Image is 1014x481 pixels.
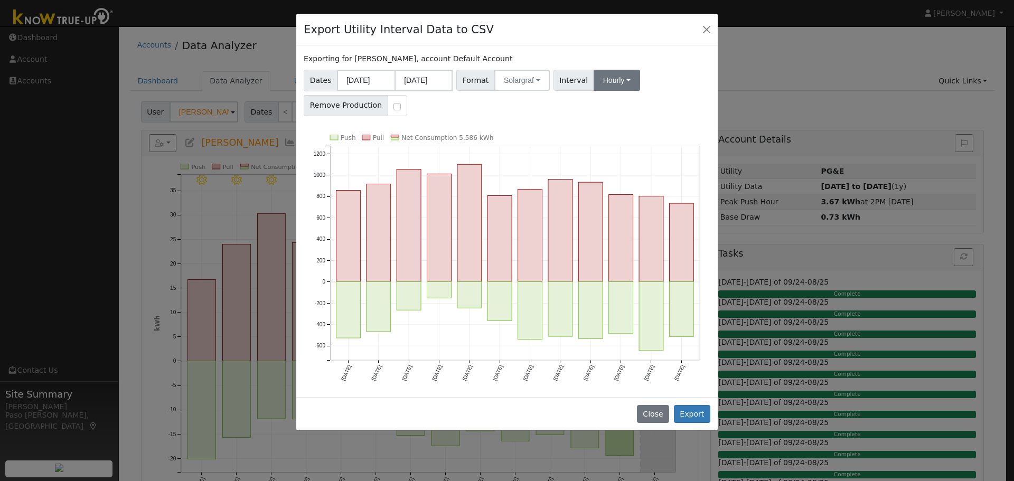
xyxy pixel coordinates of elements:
rect: onclick="" [548,281,572,336]
label: Exporting for [PERSON_NAME], account Default Account [304,53,512,64]
rect: onclick="" [336,281,361,338]
rect: onclick="" [518,189,542,281]
rect: onclick="" [457,164,482,281]
text: [DATE] [552,364,565,381]
button: Close [699,22,714,36]
button: Export [674,405,710,423]
text: [DATE] [643,364,655,381]
text: 1000 [314,172,326,178]
button: Solargraf [494,70,550,91]
span: Dates [304,70,337,91]
text: [DATE] [371,364,383,381]
text: 0 [323,279,326,285]
rect: onclick="" [487,195,512,281]
rect: onclick="" [336,190,361,281]
text: [DATE] [462,364,474,381]
rect: onclick="" [397,281,421,310]
rect: onclick="" [639,196,663,281]
rect: onclick="" [578,281,603,338]
button: Hourly [594,70,640,91]
rect: onclick="" [578,182,603,281]
rect: onclick="" [609,281,633,333]
rect: onclick="" [609,194,633,281]
rect: onclick="" [639,281,663,350]
rect: onclick="" [367,281,391,332]
rect: onclick="" [487,281,512,320]
text: [DATE] [673,364,686,381]
text: [DATE] [613,364,625,381]
text: [DATE] [492,364,504,381]
text: 1200 [314,150,326,156]
h4: Export Utility Interval Data to CSV [304,21,494,38]
rect: onclick="" [367,184,391,281]
text: -400 [315,322,325,327]
text: [DATE] [522,364,534,381]
rect: onclick="" [457,281,482,308]
rect: onclick="" [548,179,572,281]
text: Pull [373,134,384,142]
text: [DATE] [401,364,413,381]
text: 600 [316,215,325,221]
text: 400 [316,236,325,242]
rect: onclick="" [670,281,694,336]
span: Format [456,70,495,91]
rect: onclick="" [670,203,694,281]
button: Close [637,405,669,423]
span: Interval [553,70,594,91]
text: Net Consumption 5,586 kWh [401,134,493,142]
text: [DATE] [431,364,443,381]
text: -600 [315,343,325,348]
text: 200 [316,258,325,263]
text: 800 [316,193,325,199]
text: [DATE] [583,364,595,381]
text: [DATE] [340,364,352,381]
rect: onclick="" [427,174,452,281]
text: Push [341,134,356,142]
span: Remove Production [304,95,388,116]
rect: onclick="" [427,281,452,298]
rect: onclick="" [397,169,421,281]
text: -200 [315,300,325,306]
rect: onclick="" [518,281,542,339]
